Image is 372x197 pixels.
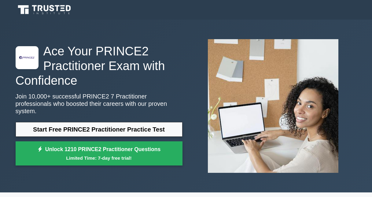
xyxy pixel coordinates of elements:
[16,93,182,115] p: Join 10,000+ successful PRINCE2 7 Practitioner professionals who boosted their careers with our p...
[16,122,182,137] a: Start Free PRINCE2 Practitioner Practice Test
[203,34,343,178] img: PRINCE2 7 Practitioner Preview
[16,44,182,88] h1: Ace Your PRINCE2 Practitioner Exam with Confidence
[16,141,182,166] a: Unlock 1210 PRINCE2 Practitioner QuestionsLimited Time: 7-day free trial!
[23,154,175,162] small: Limited Time: 7-day free trial!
